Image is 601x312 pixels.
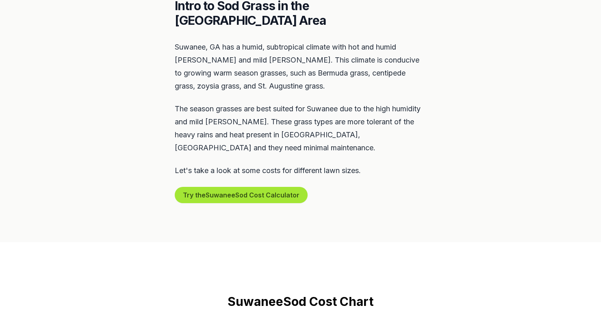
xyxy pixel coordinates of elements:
p: Let's take a look at some costs for different lawn sizes. [175,164,427,177]
h2: Suwanee Sod Cost Chart [80,294,522,309]
p: The season grasses are best suited for Suwanee due to the high humidity and mild [PERSON_NAME]. T... [175,102,427,154]
p: Suwanee, GA has a humid, subtropical climate with hot and humid [PERSON_NAME] and mild [PERSON_NA... [175,41,427,93]
button: Try theSuwaneeSod Cost Calculator [175,187,308,203]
